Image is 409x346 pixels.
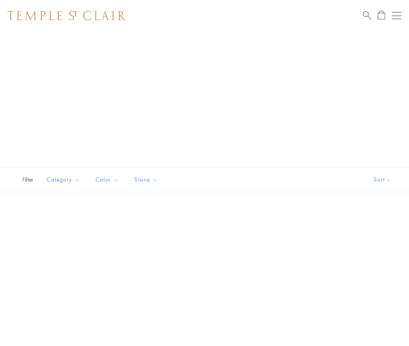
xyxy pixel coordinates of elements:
[92,175,125,185] span: Color
[378,11,385,20] a: Open Shopping Bag
[90,171,125,189] button: Color
[43,175,86,185] span: Category
[392,11,401,20] button: Open navigation
[356,168,409,192] button: Show sort by
[363,11,371,20] a: Search
[8,11,125,20] img: Temple St. Clair
[129,171,164,189] button: Stone
[130,175,164,185] span: Stone
[41,171,86,189] button: Category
